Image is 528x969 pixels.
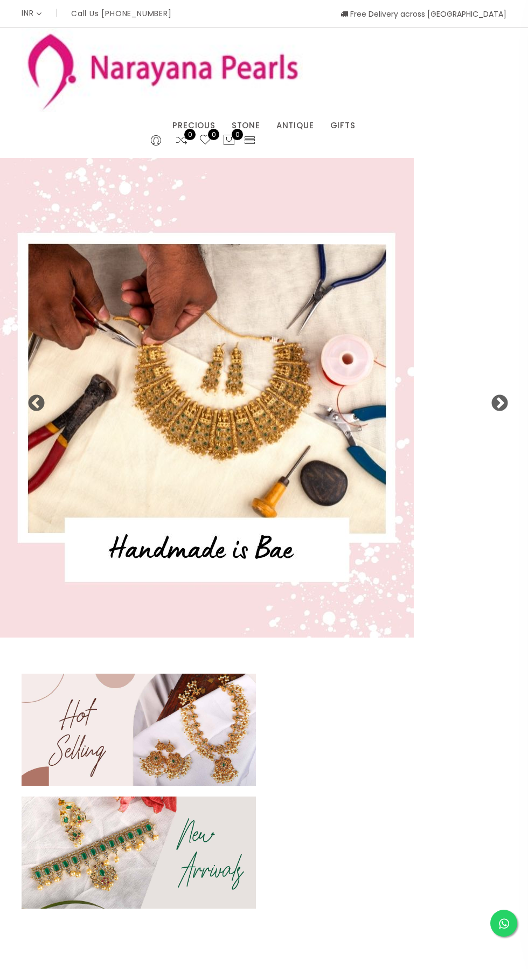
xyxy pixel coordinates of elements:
[490,394,501,405] button: Next
[223,134,235,148] button: 0
[184,129,196,140] span: 0
[175,134,188,148] a: 0
[208,129,219,140] span: 0
[330,117,356,134] a: GIFTS
[199,134,212,148] a: 0
[27,394,38,405] button: Previous
[232,129,243,140] span: 0
[341,9,506,19] span: Free Delivery across [GEOGRAPHIC_DATA]
[276,117,314,134] a: ANTIQUE
[232,117,260,134] a: STONE
[71,10,172,17] p: Call Us [PHONE_NUMBER]
[172,117,215,134] a: PRECIOUS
